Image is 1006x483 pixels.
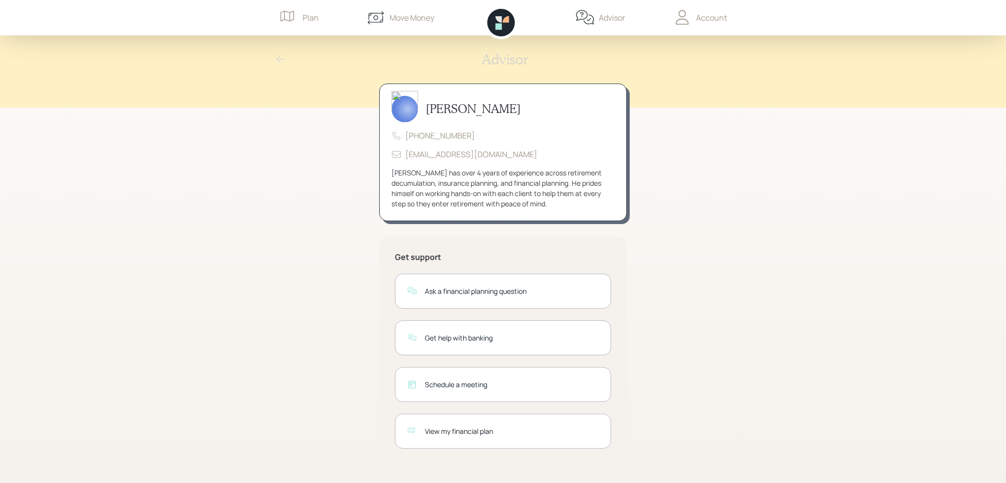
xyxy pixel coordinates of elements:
img: sami-boghos-headshot.png [391,91,418,122]
div: Get help with banking [425,333,599,343]
a: [EMAIL_ADDRESS][DOMAIN_NAME] [405,149,537,160]
div: Schedule a meeting [425,379,599,390]
div: Move Money [390,12,434,24]
div: Advisor [599,12,625,24]
h2: Advisor [481,51,529,68]
div: [PERSON_NAME] has over 4 years of experience across retirement decumulation, insurance planning, ... [391,168,615,209]
div: View my financial plan [425,426,599,436]
h3: [PERSON_NAME] [426,102,521,116]
div: Plan [303,12,319,24]
div: Ask a financial planning question [425,286,599,296]
div: Account [696,12,727,24]
h5: Get support [395,253,611,262]
a: [PHONE_NUMBER] [405,130,475,141]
